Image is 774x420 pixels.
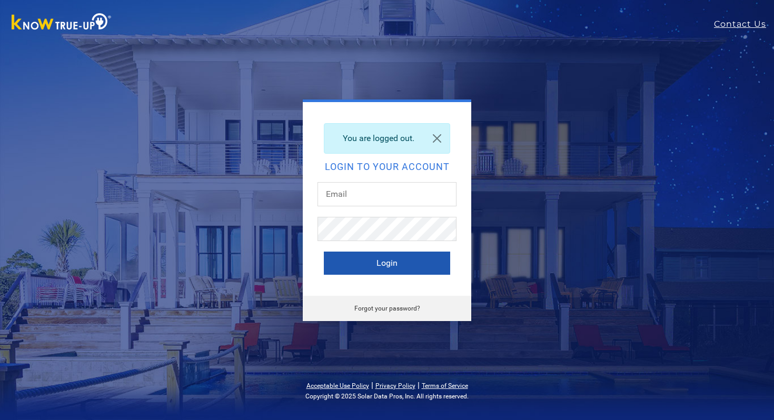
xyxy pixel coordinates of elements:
a: Acceptable Use Policy [306,382,369,389]
input: Email [317,182,457,206]
img: Know True-Up [6,11,117,35]
a: Privacy Policy [375,382,415,389]
a: Terms of Service [422,382,468,389]
a: Close [424,124,450,153]
a: Forgot your password? [354,305,420,312]
a: Contact Us [714,18,774,31]
button: Login [324,252,450,275]
div: You are logged out. [324,123,450,154]
span: | [371,380,373,390]
h2: Login to your account [324,162,450,172]
span: | [418,380,420,390]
